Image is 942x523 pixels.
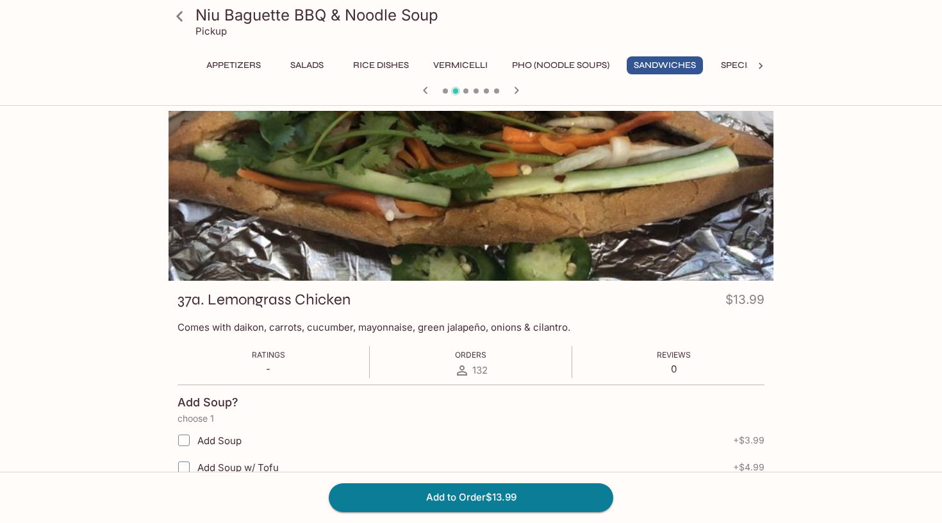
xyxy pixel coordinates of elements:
h3: Niu Baguette BBQ & Noodle Soup [195,5,768,25]
button: Rice Dishes [346,56,416,74]
p: Pickup [195,25,227,37]
h3: 37a. Lemongrass Chicken [178,290,351,310]
span: Reviews [657,350,691,360]
p: choose 1 [178,413,764,424]
span: Add Soup [197,435,242,447]
button: Sandwiches [627,56,703,74]
h4: Add Soup? [178,395,238,410]
button: Appetizers [199,56,268,74]
span: Add Soup w/ Tofu [197,461,279,474]
p: Comes with daikon, carrots, cucumber, mayonnaise, green jalapeño, onions & cilantro. [178,321,764,333]
button: Add to Order$13.99 [329,483,613,511]
span: + $4.99 [733,462,764,472]
h4: $13.99 [725,290,764,315]
span: + $3.99 [733,435,764,445]
span: Ratings [252,350,285,360]
button: Pho (Noodle Soups) [505,56,616,74]
button: Vermicelli [426,56,495,74]
p: - [252,363,285,375]
button: Salads [278,56,336,74]
button: Specials [713,56,771,74]
p: 0 [657,363,691,375]
div: 37a. Lemongrass Chicken [169,111,773,281]
span: Orders [455,350,486,360]
span: 132 [472,364,488,376]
